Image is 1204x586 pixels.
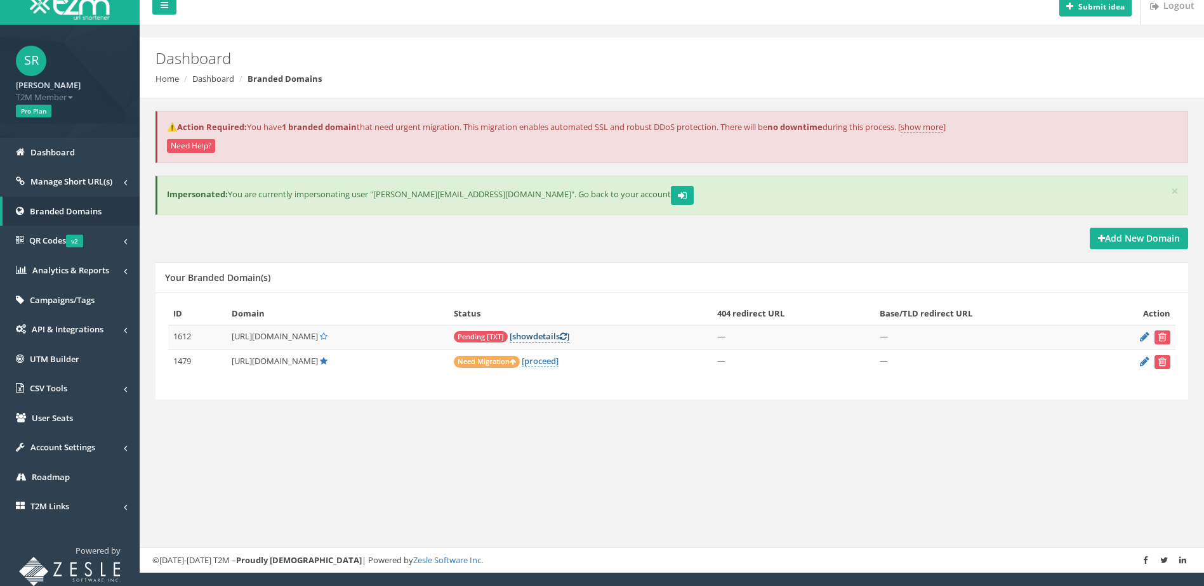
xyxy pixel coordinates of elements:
span: [URL][DOMAIN_NAME] [232,355,318,367]
span: Dashboard [30,146,75,158]
th: Domain [227,303,449,325]
span: Need Migration [454,356,520,368]
td: 1479 [168,349,227,374]
div: ©[DATE]-[DATE] T2M – | Powered by [152,554,1191,566]
a: [proceed] [522,355,559,367]
a: Set Default [320,330,327,342]
a: Default [320,355,327,367]
b: Impersonated: [167,189,228,200]
strong: Add New Domain [1098,232,1180,244]
span: Campaigns/Tags [30,294,95,306]
span: T2M Links [30,500,69,512]
a: Zesle Software Inc. [413,554,483,566]
span: Manage Short URL(s) [30,176,112,187]
td: — [712,325,875,349]
strong: [PERSON_NAME] [16,79,81,91]
span: Account Settings [30,441,95,453]
strong: 1 branded domain [282,121,357,133]
h2: Dashboard [155,50,1013,67]
button: × [1171,185,1179,198]
span: Pro Plan [16,105,51,117]
td: — [875,349,1090,374]
b: Submit idea [1078,1,1125,12]
a: show more [901,121,943,133]
span: Roadmap [32,471,70,483]
span: Powered by [76,545,121,556]
img: T2M URL Shortener powered by Zesle Software Inc. [19,557,121,586]
div: You are currently impersonating user "[PERSON_NAME][EMAIL_ADDRESS][DOMAIN_NAME]". Go back to your... [155,176,1188,215]
span: Pending [TXT] [454,331,508,342]
span: API & Integrations [32,323,103,335]
strong: Proudly [DEMOGRAPHIC_DATA] [236,554,362,566]
th: Action [1090,303,1175,325]
a: Add New Domain [1090,228,1188,249]
button: Need Help? [167,139,215,153]
th: Base/TLD redirect URL [875,303,1090,325]
span: User Seats [32,412,73,424]
strong: no downtime [767,121,823,133]
strong: Branded Domains [248,73,322,84]
h5: Your Branded Domain(s) [165,273,270,282]
span: v2 [66,235,83,247]
td: — [875,325,1090,349]
span: Branded Domains [30,205,102,217]
a: [PERSON_NAME] T2M Member [16,76,124,103]
span: SR [16,46,46,76]
th: 404 redirect URL [712,303,875,325]
span: UTM Builder [30,353,79,365]
p: You have that need urgent migration. This migration enables automated SSL and robust DDoS protect... [167,121,1178,133]
th: ID [168,303,227,325]
span: T2M Member [16,91,124,103]
a: Home [155,73,179,84]
span: CSV Tools [30,382,67,394]
th: Status [449,303,712,325]
span: QR Codes [29,235,83,246]
td: 1612 [168,325,227,349]
a: Dashboard [192,73,234,84]
span: [URL][DOMAIN_NAME] [232,330,318,342]
a: [showdetails] [510,330,569,342]
td: — [712,349,875,374]
span: Analytics & Reports [32,264,109,276]
strong: ⚠️Action Required: [167,121,247,133]
span: show [512,330,533,342]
